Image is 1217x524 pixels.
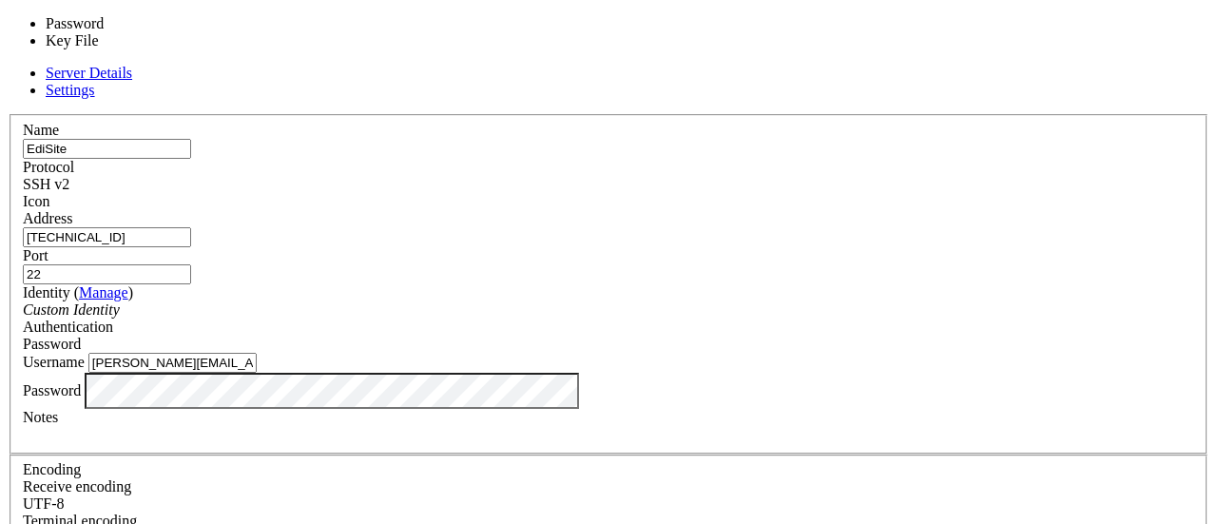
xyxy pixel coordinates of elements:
label: Username [23,354,85,370]
label: Port [23,247,48,263]
div: Password [23,336,1194,353]
a: Server Details [46,65,132,81]
input: Server Name [23,139,191,159]
input: Host Name or IP [23,227,191,247]
div: Custom Identity [23,301,1194,319]
label: Notes [23,409,58,425]
div: SSH v2 [23,176,1194,193]
label: Icon [23,193,49,209]
i: Custom Identity [23,301,120,318]
a: Manage [79,284,128,301]
label: Identity [23,284,133,301]
input: Port Number [23,264,191,284]
div: UTF-8 [23,495,1194,513]
li: Key File [46,32,200,49]
label: Address [23,210,72,226]
label: Name [23,122,59,138]
label: Encoding [23,461,81,477]
label: Authentication [23,319,113,335]
span: SSH v2 [23,176,69,192]
input: Login Username [88,353,257,373]
span: ( ) [74,284,133,301]
label: Protocol [23,159,74,175]
label: Password [23,381,81,398]
span: Password [23,336,81,352]
li: Password [46,15,200,32]
a: Settings [46,82,95,98]
label: Set the expected encoding for data received from the host. If the encodings do not match, visual ... [23,478,131,495]
span: UTF-8 [23,495,65,512]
